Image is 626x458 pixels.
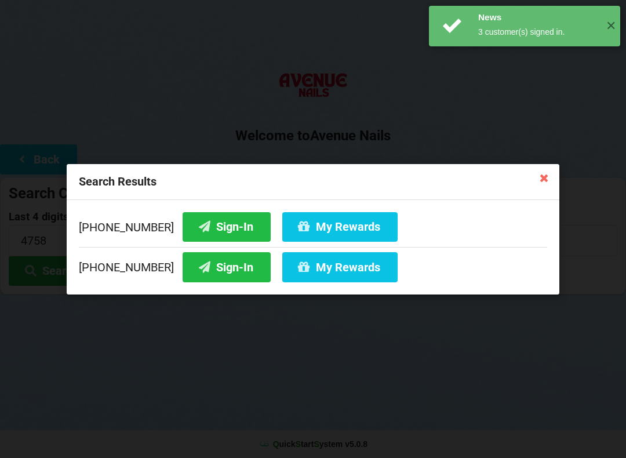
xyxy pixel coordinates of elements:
div: Search Results [67,164,559,200]
div: News [478,12,597,23]
button: My Rewards [282,212,398,241]
div: [PHONE_NUMBER] [79,212,547,246]
button: Sign-In [183,252,271,282]
div: 3 customer(s) signed in. [478,26,597,38]
button: Sign-In [183,212,271,241]
button: My Rewards [282,252,398,282]
div: [PHONE_NUMBER] [79,246,547,282]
